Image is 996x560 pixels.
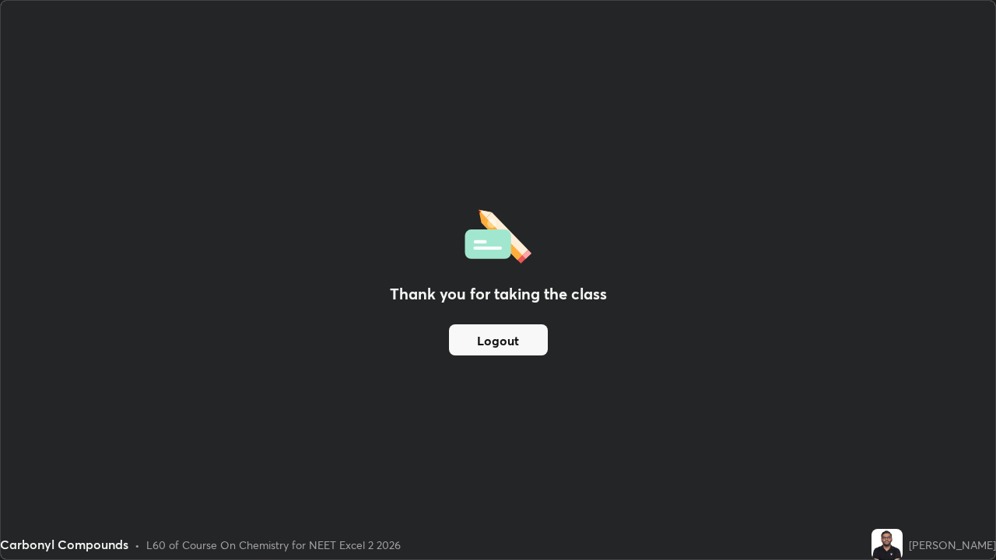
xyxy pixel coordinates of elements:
[146,537,401,553] div: L60 of Course On Chemistry for NEET Excel 2 2026
[871,529,903,560] img: f6c41efb327145258bfc596793d6e4cc.jpg
[449,324,548,355] button: Logout
[909,537,996,553] div: [PERSON_NAME]
[135,537,140,553] div: •
[390,282,607,306] h2: Thank you for taking the class
[465,205,531,264] img: offlineFeedback.1438e8b3.svg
